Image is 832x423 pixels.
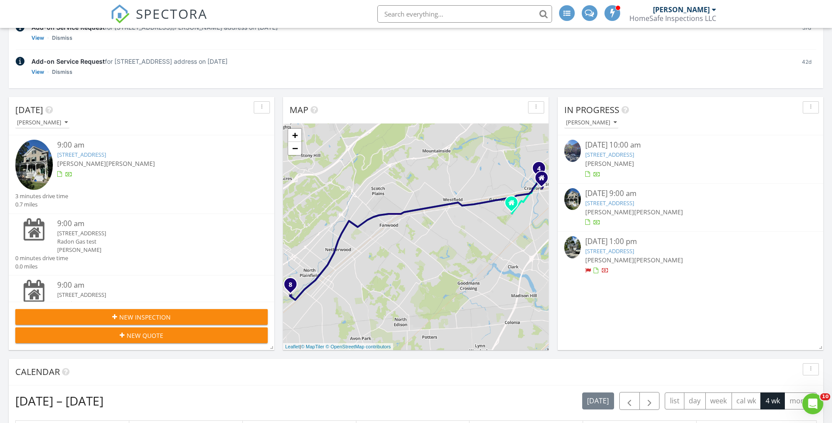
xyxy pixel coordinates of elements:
div: 0.0 miles [15,262,68,271]
div: [PERSON_NAME] [57,246,247,254]
a: 9:00 am [STREET_ADDRESS] [PERSON_NAME][PERSON_NAME] 3 minutes drive time 0.7 miles [15,140,268,209]
div: 37d [797,23,816,42]
div: 9:00 am [57,140,247,151]
a: [STREET_ADDRESS] [585,199,634,207]
div: [DATE] 10:00 am [585,140,796,151]
a: [DATE] 9:00 am [STREET_ADDRESS] [PERSON_NAME][PERSON_NAME] [564,188,817,227]
a: View [31,34,44,42]
span: [DATE] [15,104,43,116]
button: New Quote [15,327,268,343]
span: [PERSON_NAME] [106,159,155,168]
div: Cranford New Jersey 07016 [542,178,547,183]
div: [STREET_ADDRESS] [57,291,247,299]
img: The Best Home Inspection Software - Spectora [110,4,130,24]
button: [DATE] [582,392,614,409]
button: list [665,392,684,409]
div: Termite Inspection [57,299,247,308]
a: [STREET_ADDRESS] [585,247,634,255]
img: 9314321%2Freports%2F99285dea-847b-4e4c-8a71-94d8a87350cd%2Fcover_photos%2FJGxcrt0Z9ORRpnKgRtSQ%2F... [15,140,53,190]
a: Zoom out [288,142,301,155]
button: month [784,392,817,409]
span: Calendar [15,366,60,378]
span: [PERSON_NAME] [585,208,634,216]
div: [STREET_ADDRESS] [57,229,247,237]
a: [STREET_ADDRESS] [57,151,106,158]
div: 9:00 am [57,280,247,291]
input: Search everything... [377,5,552,23]
span: Map [290,104,308,116]
span: New Inspection [119,313,171,322]
div: [PERSON_NAME] [653,5,710,14]
span: [PERSON_NAME] [634,256,683,264]
button: week [705,392,732,409]
span: SPECTORA [136,4,207,23]
a: SPECTORA [110,12,207,30]
iframe: Intercom live chat [802,393,823,414]
span: [PERSON_NAME] [585,256,634,264]
div: [DATE] 9:00 am [585,188,796,199]
button: Previous [619,392,640,410]
div: 3 minutes drive time [15,192,68,200]
img: 9314321%2Freports%2F99285dea-847b-4e4c-8a71-94d8a87350cd%2Fcover_photos%2FJGxcrt0Z9ORRpnKgRtSQ%2F... [564,188,581,210]
div: 9:00 am [57,218,247,229]
a: Dismiss [52,68,72,76]
a: View [31,68,44,76]
div: | [283,343,393,351]
span: [PERSON_NAME] [634,208,683,216]
button: 4 wk [760,392,785,409]
i: 4 [537,166,541,172]
span: New Quote [127,331,163,340]
div: 20 Florence Ave, Clark NJ 07066 [511,203,517,208]
button: Next [639,392,660,410]
div: for [STREET_ADDRESS] address on [DATE] [31,57,790,66]
div: HomeSafe Inspections LLC [629,14,716,23]
a: Leaflet [285,344,300,349]
div: [PERSON_NAME] [17,120,68,126]
h2: [DATE] – [DATE] [15,392,104,409]
span: Add-on Service Request [31,58,105,65]
div: 0 minutes drive time [15,254,68,262]
img: 9353766%2Fcover_photos%2FrNmKXdLFsvJ618aaY7FB%2Fsmall.jpg [564,236,581,258]
a: [DATE] 1:00 pm [STREET_ADDRESS] [PERSON_NAME][PERSON_NAME] [564,236,817,275]
button: day [684,392,706,409]
div: [PERSON_NAME] [566,120,617,126]
a: © MapTiler [301,344,325,349]
div: Radon Gas test [57,237,247,246]
i: 8 [289,282,292,288]
a: 9:00 am [STREET_ADDRESS] Radon Gas test [PERSON_NAME] 0 minutes drive time 0.0 miles [15,218,268,271]
img: info-2c025b9f2229fc06645a.svg [16,57,24,66]
a: [DATE] 10:00 am [STREET_ADDRESS] [PERSON_NAME] [564,140,817,179]
button: cal wk [732,392,761,409]
a: © OpenStreetMap contributors [326,344,391,349]
span: [PERSON_NAME] [585,159,634,168]
span: 10 [820,393,830,400]
img: 9310670%2Freports%2Fcf2ee218-ae4a-49fd-b761-49eb954f710c%2Fcover_photos%2FjNa5RAIyDUOGVCaRxz2g%2F... [564,140,581,162]
div: 305 N Union Ave, Cranford, NJ 07016 [539,168,544,173]
div: 0.7 miles [15,200,68,209]
button: [PERSON_NAME] [15,117,69,129]
a: [STREET_ADDRESS] [585,151,634,158]
a: Zoom in [288,129,301,142]
button: New Inspection [15,309,268,325]
div: 120 Myrtle Ave, North Plainfield, NJ 07060 [290,284,296,289]
div: [DATE] 1:00 pm [585,236,796,247]
span: In Progress [564,104,619,116]
div: 42d [797,57,816,76]
button: [PERSON_NAME] [564,117,618,129]
a: 9:00 am [STREET_ADDRESS] Termite Inspection [PERSON_NAME] 0 minutes drive time 0.0 miles [15,280,268,333]
a: Dismiss [52,34,72,42]
span: [PERSON_NAME] [57,159,106,168]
